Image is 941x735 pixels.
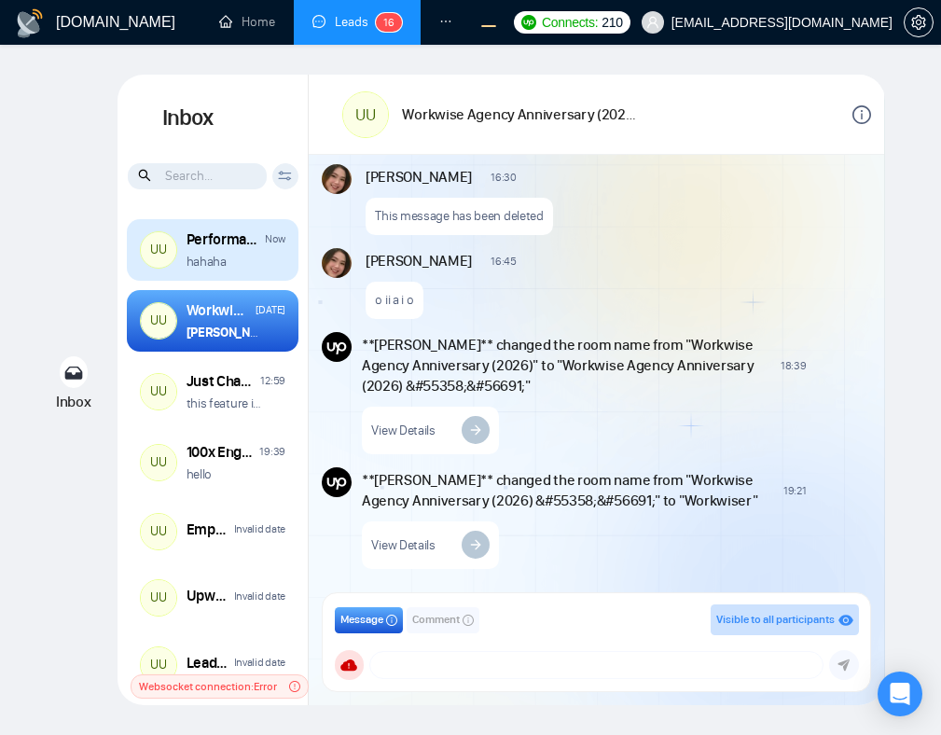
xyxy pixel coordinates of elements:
span: Inbox [56,393,91,410]
div: Upwork Bidding Expert Needed [187,586,228,606]
p: hello [187,465,213,483]
strong: [PERSON_NAME] [187,325,280,340]
div: Invalid date [234,588,285,605]
img: Upwork [322,332,352,362]
span: exclamation-circle [289,681,300,692]
img: upwork-logo.png [521,15,536,30]
span: **[PERSON_NAME]** changed the room name from "Workwise Agency Anniversary (2026) &#55358;&#56691;... [362,470,765,511]
div: UU [141,647,176,683]
a: View Details [362,521,499,569]
div: 100x Engineers [187,442,255,463]
span: **[PERSON_NAME]** changed the room name from "Workwise Agency Anniversary (2026)" to "Workwise Ag... [362,335,762,396]
span: 16:45 [491,254,517,269]
a: homeHome [219,14,275,30]
div: Invalid date [234,520,285,538]
div: Lead Generation Specialist Needed for Growing Business [187,653,228,673]
span: View Details [371,536,435,554]
div: 12:59 [260,372,285,390]
p: hahaha [187,253,227,270]
span: View Details [371,422,435,439]
span: 16:30 [491,170,517,185]
div: UU [141,514,176,549]
a: setting [904,15,934,30]
p: changed the room name from "Workwise Agency Anniversary (2026) ��" to "Workwiser" [187,324,266,341]
span: search [138,165,154,186]
span: 210 [602,12,622,33]
span: Message [340,611,383,629]
span: info-circle [463,615,474,626]
div: 19:39 [259,443,285,461]
a: messageLeads16 [312,14,402,30]
h1: Inbox [118,75,309,162]
div: UU [343,92,388,137]
div: UU [141,303,176,339]
span: user [646,16,659,29]
span: eye [838,613,853,628]
p: This message has been deleted [375,207,543,225]
div: Open Intercom Messenger [878,672,922,716]
button: setting [904,7,934,37]
span: 1 [383,16,388,29]
input: Search... [128,163,267,189]
img: Andrian [322,248,352,278]
span: ellipsis [439,15,452,28]
div: UU [141,374,176,409]
span: 19:21 [783,483,807,498]
h1: Workwise Agency Anniversary (2026) 🥳 [402,104,642,125]
div: UU [141,445,176,480]
a: View Details [362,407,499,454]
span: 6 [388,16,394,29]
img: Andrian [322,164,352,194]
sup: 16 [376,13,402,32]
img: Upwork [322,467,352,497]
div: UU [141,232,176,268]
span: setting [905,15,933,30]
div: Invalid date [234,654,285,672]
div: Now [265,230,285,248]
div: [DATE] [256,301,285,319]
span: 18:39 [781,358,807,373]
div: UU [141,580,176,616]
span: info-circle [386,615,397,626]
div: Performance Review 123 [187,229,259,250]
div: Workwise Agency Anniversary (2026) 🥳 [187,300,250,321]
img: logo [15,8,45,38]
span: Comment [412,611,460,629]
p: this feature is nuts [187,395,266,412]
span: info-circle [852,105,871,124]
p: o ii a i o [375,291,413,309]
span: Visible to all participants [716,613,835,626]
div: Just Charting [187,371,256,392]
span: Connects: [542,12,598,33]
span: Websocket connection: Error [139,677,277,696]
span: [PERSON_NAME] [366,167,472,187]
button: Messageinfo-circle [335,607,403,633]
button: Commentinfo-circle [407,607,479,633]
span: [PERSON_NAME] [366,251,472,271]
div: Employee of the month ([DATE]) [187,520,228,540]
